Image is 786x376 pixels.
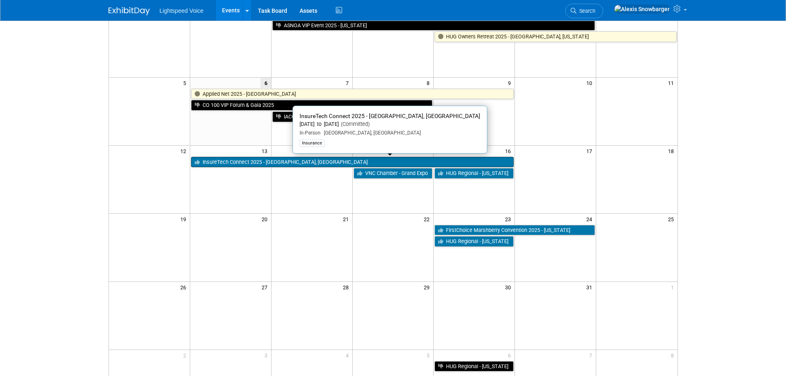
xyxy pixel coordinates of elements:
a: ASNOA VIP Event 2025 - [US_STATE] [272,20,595,31]
span: 4 [345,350,352,360]
span: 2 [182,350,190,360]
img: ExhibitDay [109,7,150,15]
img: Alexis Snowbarger [614,5,670,14]
span: 10 [585,78,596,88]
span: 5 [426,350,433,360]
a: VNC Chamber - Grand Expo [354,168,433,179]
div: [DATE] to [DATE] [300,121,480,128]
span: 25 [667,214,677,224]
span: 27 [261,282,271,292]
a: HUG Owners Retreat 2025 - [GEOGRAPHIC_DATA], [US_STATE] [434,31,676,42]
span: 29 [423,282,433,292]
a: Search [565,4,603,18]
a: Applied Net 2025 - [GEOGRAPHIC_DATA] [191,89,514,99]
span: Search [576,8,595,14]
span: Lightspeed Voice [160,7,204,14]
a: InsureTech Connect 2025 - [GEOGRAPHIC_DATA], [GEOGRAPHIC_DATA] [191,157,514,168]
span: 19 [179,214,190,224]
span: (Committed) [339,121,370,127]
span: 3 [264,350,271,360]
a: IACON 25 - [US_STATE] [272,111,433,122]
span: 6 [507,350,515,360]
span: 18 [667,146,677,156]
span: In-Person [300,130,321,136]
span: 16 [504,146,515,156]
span: 12 [179,146,190,156]
a: HUG Regional - [US_STATE] [434,236,514,247]
a: HUG Regional - [US_STATE] [434,168,514,179]
span: 22 [423,214,433,224]
span: 31 [585,282,596,292]
div: Insurance [300,140,325,147]
span: 20 [261,214,271,224]
a: CO 100 VIP Forum & Gala 2025 [191,100,433,111]
span: 7 [345,78,352,88]
a: HUG Regional - [US_STATE] [434,361,514,372]
span: 8 [426,78,433,88]
a: FirstChoice Marshberry Convention 2025 - [US_STATE] [434,225,595,236]
span: 26 [179,282,190,292]
span: 28 [342,282,352,292]
span: 9 [507,78,515,88]
span: 5 [182,78,190,88]
span: 7 [588,350,596,360]
span: 13 [261,146,271,156]
span: 11 [667,78,677,88]
span: 17 [585,146,596,156]
span: 23 [504,214,515,224]
span: 21 [342,214,352,224]
span: 6 [260,78,271,88]
span: InsureTech Connect 2025 - [GEOGRAPHIC_DATA], [GEOGRAPHIC_DATA] [300,113,480,119]
span: 24 [585,214,596,224]
span: 1 [670,282,677,292]
span: [GEOGRAPHIC_DATA], [GEOGRAPHIC_DATA] [321,130,421,136]
span: 30 [504,282,515,292]
span: 8 [670,350,677,360]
